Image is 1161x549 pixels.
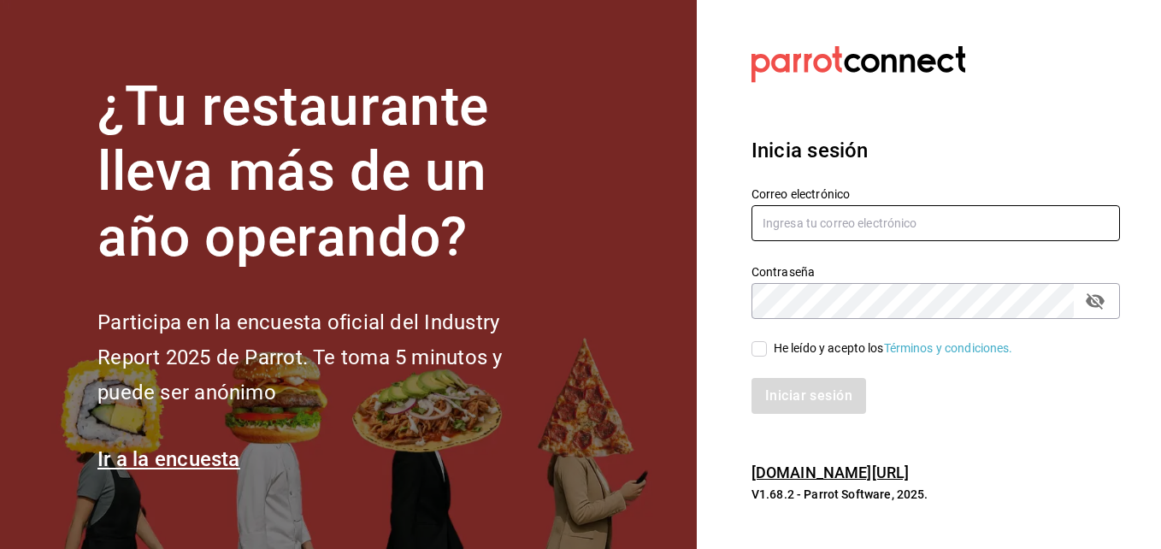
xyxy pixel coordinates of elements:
[751,486,1120,503] p: V1.68.2 - Parrot Software, 2025.
[97,447,240,471] a: Ir a la encuesta
[751,135,1120,166] h3: Inicia sesión
[97,305,559,410] h2: Participa en la encuesta oficial del Industry Report 2025 de Parrot. Te toma 5 minutos y puede se...
[884,341,1013,355] a: Términos y condiciones.
[97,74,559,271] h1: ¿Tu restaurante lleva más de un año operando?
[751,265,1120,277] label: Contraseña
[1081,286,1110,316] button: passwordField
[774,339,1013,357] div: He leído y acepto los
[751,205,1120,241] input: Ingresa tu correo electrónico
[751,463,909,481] a: [DOMAIN_NAME][URL]
[751,187,1120,199] label: Correo electrónico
